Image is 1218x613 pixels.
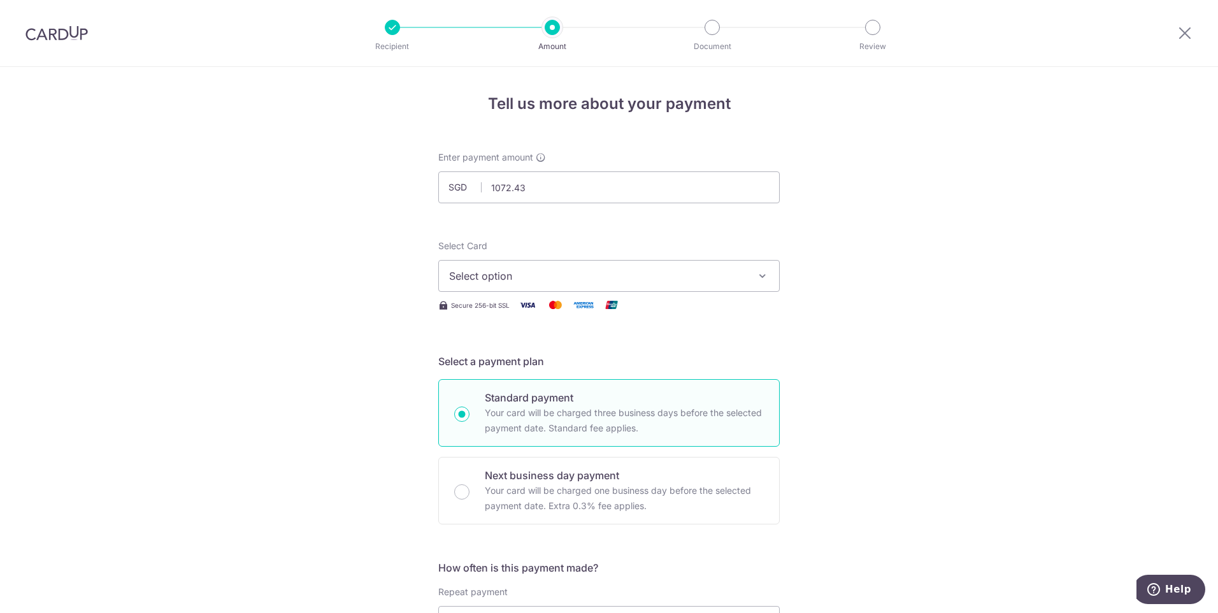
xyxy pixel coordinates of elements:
span: SGD [448,181,482,194]
p: Amount [505,40,599,53]
label: Repeat payment [438,586,508,598]
iframe: Opens a widget where you can find more information [1136,575,1205,607]
span: Enter payment amount [438,151,533,164]
span: translation missing: en.payables.payment_networks.credit_card.summary.labels.select_card [438,240,487,251]
h4: Tell us more about your payment [438,92,780,115]
p: Your card will be charged three business days before the selected payment date. Standard fee appl... [485,405,764,436]
img: CardUp [25,25,88,41]
img: Mastercard [543,297,568,313]
input: 0.00 [438,171,780,203]
span: Select option [449,268,746,284]
p: Recipient [345,40,440,53]
h5: Select a payment plan [438,354,780,369]
img: American Express [571,297,596,313]
h5: How often is this payment made? [438,560,780,575]
img: Union Pay [599,297,624,313]
span: Secure 256-bit SSL [451,300,510,310]
p: Next business day payment [485,468,764,483]
button: Select option [438,260,780,292]
p: Your card will be charged one business day before the selected payment date. Extra 0.3% fee applies. [485,483,764,514]
p: Review [826,40,920,53]
p: Standard payment [485,390,764,405]
p: Document [665,40,759,53]
img: Visa [515,297,540,313]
